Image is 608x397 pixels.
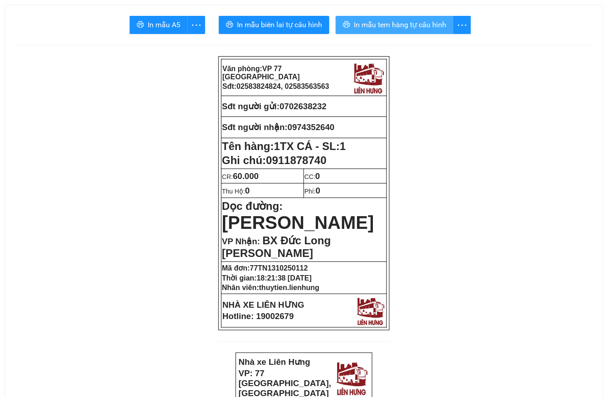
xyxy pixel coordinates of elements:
img: logo [355,295,386,326]
span: 77TN1310250112 [250,264,308,272]
span: printer [226,21,233,29]
button: printerIn mẫu tem hàng tự cấu hình [336,16,454,34]
span: 1 [340,140,346,152]
span: printer [343,21,350,29]
strong: Nhà xe Liên Hưng [3,5,75,14]
span: CC: [304,173,320,180]
img: logo [97,6,133,44]
strong: SĐT gửi: [66,64,125,71]
span: 0974352640 [288,122,335,132]
span: 0 [245,186,250,195]
span: Ghi chú: [222,154,327,166]
span: thuytien.lienhung [259,284,319,291]
strong: Hotline: 19002679 [222,311,294,321]
strong: Phiếu gửi hàng [37,49,99,58]
span: Thu Hộ: [222,188,250,195]
span: In mẫu A5 [148,19,180,30]
strong: NHÀ XE LIÊN HƯNG [222,300,304,310]
button: more [453,16,471,34]
span: more [454,19,471,31]
strong: VP: 77 [GEOGRAPHIC_DATA], [GEOGRAPHIC_DATA] [3,16,96,45]
span: 0702638232 [280,102,327,111]
button: more [187,16,205,34]
span: CR: [222,173,259,180]
span: 0702638232 [91,64,125,71]
strong: Tên hàng: [222,140,346,152]
span: 0 [315,171,320,181]
span: more [188,19,205,31]
strong: Thời gian: [222,274,312,282]
strong: Sđt người nhận: [222,122,288,132]
strong: Nhân viên: [222,284,319,291]
strong: Người gửi: [3,64,33,71]
strong: Sđt người gửi: [222,102,280,111]
span: Phí: [304,188,320,195]
span: 1TX CÁ - SL: [274,140,346,152]
strong: Mã đơn: [222,264,308,272]
strong: Văn phòng: [222,65,300,81]
span: In mẫu tem hàng tự cấu hình [354,19,446,30]
img: logo [334,359,370,397]
span: 60.000 [233,171,259,181]
img: logo [351,60,386,95]
span: 0 [316,186,320,195]
span: In mẫu biên lai tự cấu hình [237,19,322,30]
button: printerIn mẫu A5 [130,16,188,34]
span: BX Đức Long [PERSON_NAME] [222,234,331,259]
span: 0911878740 [266,154,326,166]
strong: Sđt: [222,82,329,90]
span: printer [137,21,144,29]
span: VP Nhận: [222,237,260,246]
strong: Dọc đường: [222,200,374,231]
span: VP 77 [GEOGRAPHIC_DATA] [222,65,300,81]
strong: Nhà xe Liên Hưng [239,357,310,367]
span: [PERSON_NAME] [222,213,374,232]
span: 02583824824, 02583563563 [236,82,329,90]
button: printerIn mẫu biên lai tự cấu hình [219,16,329,34]
span: 18:21:38 [DATE] [257,274,312,282]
